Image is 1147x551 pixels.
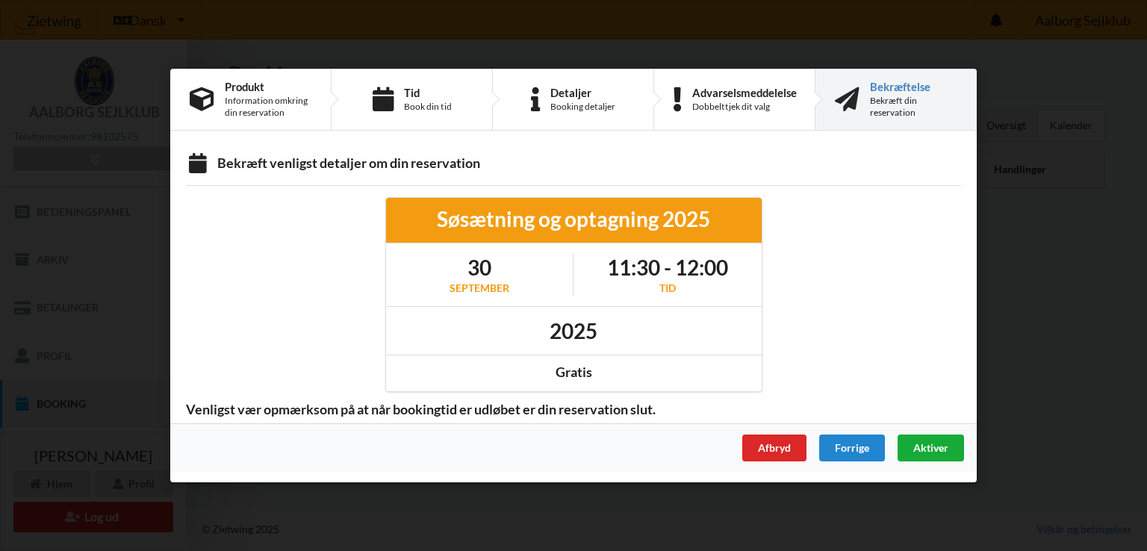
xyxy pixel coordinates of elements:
[450,254,509,281] h1: 30
[225,95,311,119] div: Information omkring din reservation
[550,317,597,344] h1: 2025
[870,95,957,119] div: Bekræft din reservation
[913,441,948,454] span: Aktiver
[397,364,751,381] div: Gratis
[404,101,452,113] div: Book din tid
[175,401,666,418] span: Venligst vær opmærksom på at når bookingtid er udløbet er din reservation slut.
[870,81,957,93] div: Bekræftelse
[692,87,797,99] div: Advarselsmeddelelse
[404,87,452,99] div: Tid
[819,435,885,461] div: Forrige
[692,101,797,113] div: Dobbelttjek dit valg
[186,155,961,175] div: Bekræft venligst detaljer om din reservation
[742,435,806,461] div: Afbryd
[607,281,728,296] div: Tid
[450,281,509,296] div: september
[607,254,728,281] h1: 11:30 - 12:00
[397,205,751,232] div: Søsætning og optagning 2025
[550,87,615,99] div: Detaljer
[225,81,311,93] div: Produkt
[550,101,615,113] div: Booking detaljer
